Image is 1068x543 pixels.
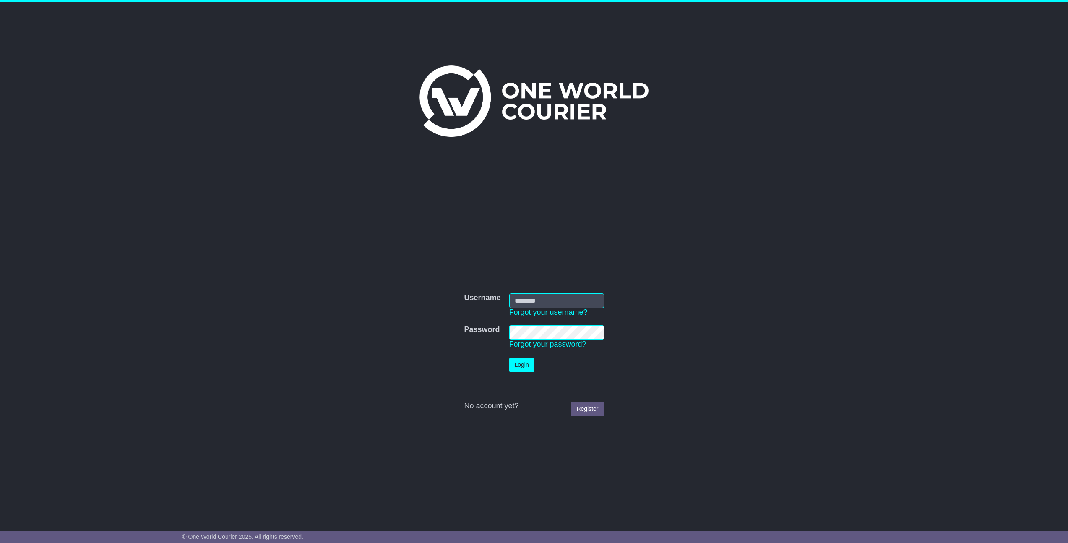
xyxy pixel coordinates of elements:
[509,308,588,316] a: Forgot your username?
[464,402,604,411] div: No account yet?
[419,65,649,137] img: One World
[464,293,500,303] label: Username
[509,358,534,372] button: Login
[571,402,604,416] a: Register
[509,340,586,348] a: Forgot your password?
[464,325,500,334] label: Password
[182,533,303,540] span: © One World Courier 2025. All rights reserved.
